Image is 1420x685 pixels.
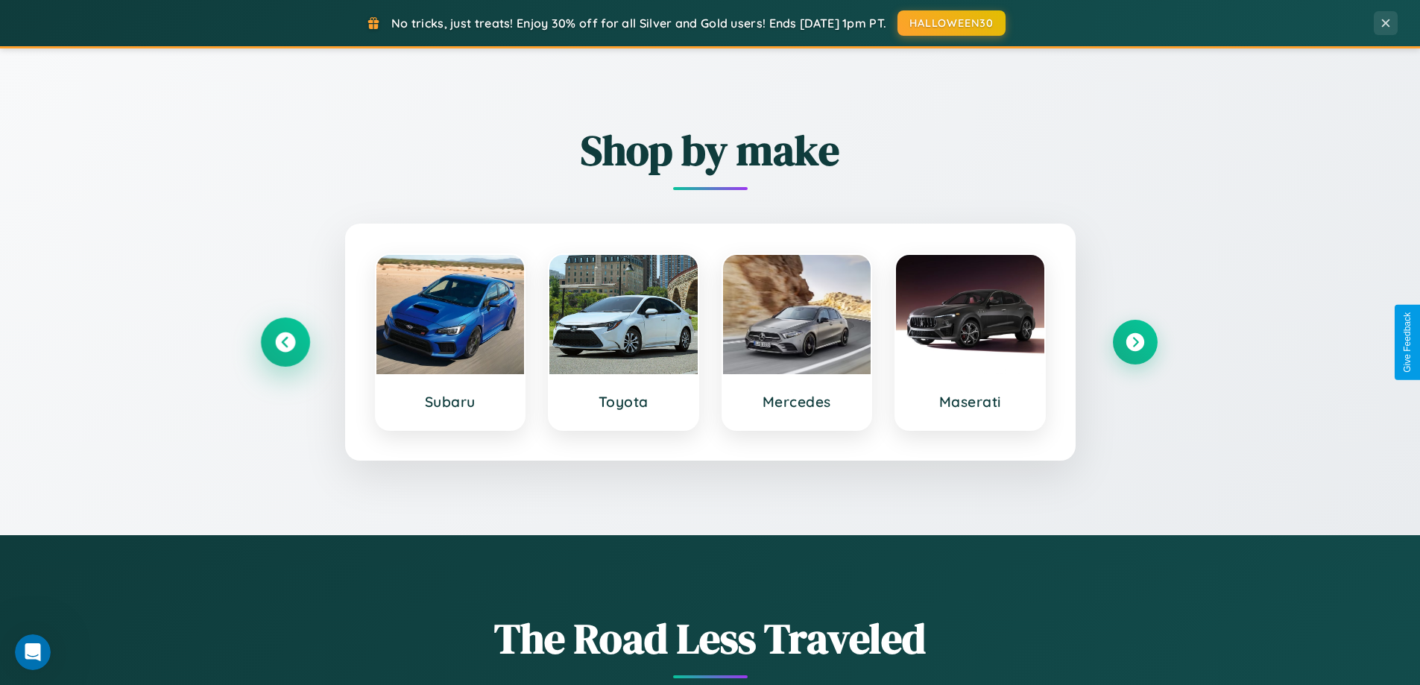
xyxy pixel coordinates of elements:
[391,393,510,411] h3: Subaru
[911,393,1029,411] h3: Maserati
[897,10,1006,36] button: HALLOWEEN30
[564,393,683,411] h3: Toyota
[738,393,856,411] h3: Mercedes
[391,16,886,31] span: No tricks, just treats! Enjoy 30% off for all Silver and Gold users! Ends [DATE] 1pm PT.
[15,634,51,670] iframe: Intercom live chat
[1402,312,1413,373] div: Give Feedback
[263,610,1158,667] h1: The Road Less Traveled
[263,121,1158,179] h2: Shop by make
